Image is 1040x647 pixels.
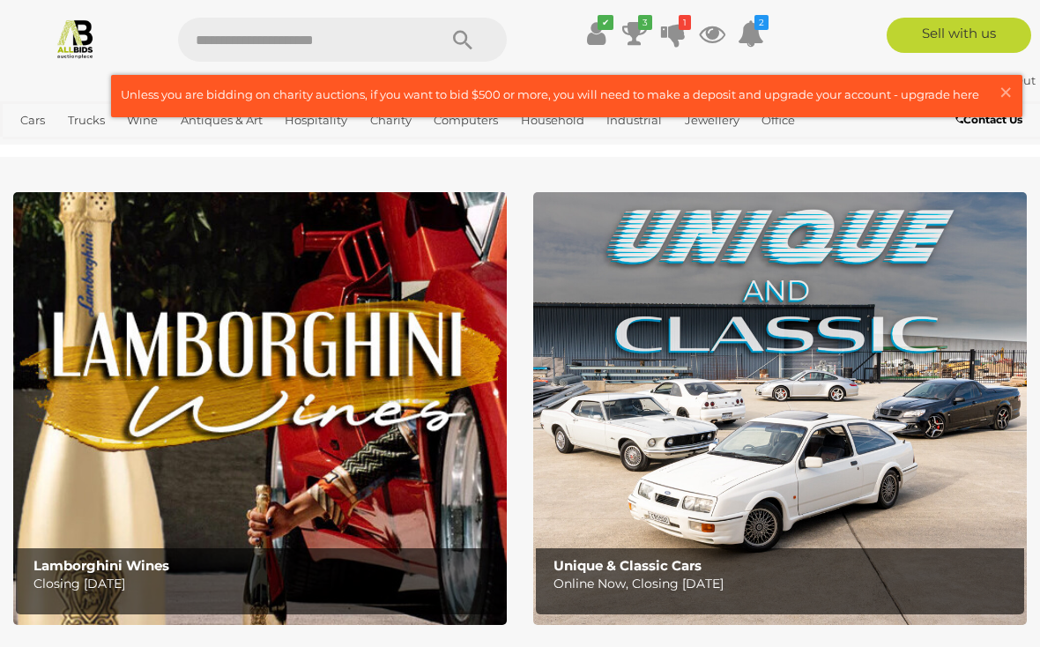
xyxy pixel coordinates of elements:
a: 1 [660,18,687,49]
span: × [998,75,1014,109]
a: Jewellery [678,106,747,135]
p: Online Now, Closing [DATE] [553,573,1016,595]
a: Wine [120,106,165,135]
a: Sign Out [984,73,1036,87]
img: Unique & Classic Cars [533,192,1027,625]
b: Contact Us [955,113,1022,126]
a: Industrial [599,106,669,135]
i: 2 [754,15,769,30]
a: Gurling [921,73,978,87]
b: Lamborghini Wines [33,557,169,574]
p: Closing [DATE] [33,573,496,595]
a: 2 [738,18,764,49]
i: 1 [679,15,691,30]
a: Charity [363,106,419,135]
b: Unique & Classic Cars [553,557,702,574]
a: Sports [13,135,63,164]
a: Office [754,106,802,135]
a: Cars [13,106,52,135]
img: Lamborghini Wines [13,192,507,625]
a: Contact Us [955,110,1027,130]
a: Computers [427,106,505,135]
a: Lamborghini Wines Lamborghini Wines Closing [DATE] [13,192,507,625]
a: Antiques & Art [174,106,270,135]
a: 3 [621,18,648,49]
i: ✔ [598,15,613,30]
a: Unique & Classic Cars Unique & Classic Cars Online Now, Closing [DATE] [533,192,1027,625]
button: Search [419,18,507,62]
img: Allbids.com.au [55,18,96,59]
a: [GEOGRAPHIC_DATA] [72,135,212,164]
span: | [978,73,982,87]
a: ✔ [583,18,609,49]
a: Sell with us [887,18,1031,53]
a: Trucks [61,106,112,135]
a: Hospitality [278,106,354,135]
a: Household [514,106,591,135]
strong: Gurling [921,73,976,87]
i: 3 [638,15,652,30]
